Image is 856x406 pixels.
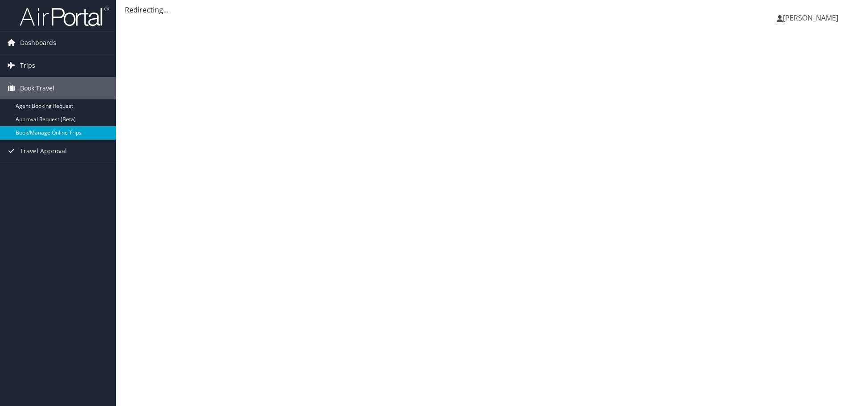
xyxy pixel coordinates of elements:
[783,13,838,23] span: [PERSON_NAME]
[20,32,56,54] span: Dashboards
[20,6,109,27] img: airportal-logo.png
[20,54,35,77] span: Trips
[125,4,847,15] div: Redirecting...
[777,4,847,31] a: [PERSON_NAME]
[20,140,67,162] span: Travel Approval
[20,77,54,99] span: Book Travel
